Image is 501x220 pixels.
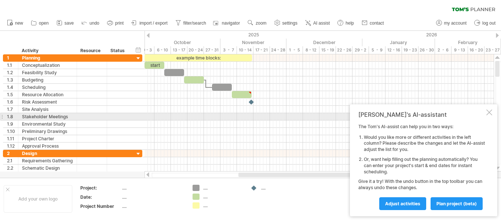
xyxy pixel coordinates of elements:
div: Resource [80,47,103,54]
a: save [55,18,76,28]
div: 29 - 3 [138,46,154,54]
div: 1.7 [7,106,18,113]
div: 6 - 10 [154,46,171,54]
div: .... [203,194,243,200]
div: start [145,62,164,69]
div: 23 - 27 [484,46,501,54]
a: Adjust activities [379,197,426,210]
div: 1.3 [7,76,18,83]
div: Risk Assessment [22,98,73,105]
a: settings [273,18,300,28]
div: Approval Process [22,143,73,149]
div: 1.4 [7,84,18,91]
div: Conceptualization [22,62,73,69]
a: plan project (beta) [431,197,483,210]
div: January 2026 [362,39,435,46]
div: Date: [80,194,121,200]
div: 19 - 23 [402,46,418,54]
div: 2 [7,150,18,157]
div: 1.11 [7,135,18,142]
div: Feasibility Study [22,69,73,76]
div: 1 - 5 [286,46,303,54]
a: log out [472,18,498,28]
span: save [65,21,74,26]
div: 1.6 [7,98,18,105]
div: Preliminary Drawings [22,128,73,135]
div: Stakeholder Meetings [22,113,73,120]
a: print [105,18,126,28]
div: 3 - 7 [220,46,237,54]
div: October 2025 [145,39,220,46]
div: .... [122,203,184,209]
div: Budgeting [22,76,73,83]
div: 15 - 19 [319,46,336,54]
div: 1.10 [7,128,18,135]
div: 1.9 [7,120,18,127]
span: settings [282,21,297,26]
span: import / export [139,21,168,26]
div: 1.5 [7,91,18,98]
div: 20 - 24 [187,46,204,54]
a: contact [360,18,386,28]
a: import / export [129,18,170,28]
div: Add your own logo [4,185,72,213]
div: 2.2 [7,165,18,172]
a: zoom [246,18,268,28]
span: undo [89,21,99,26]
div: November 2025 [220,39,286,46]
div: 9 - 13 [451,46,468,54]
div: February 2026 [435,39,501,46]
div: 17 - 21 [253,46,270,54]
div: Scheduling [22,84,73,91]
span: AI assist [313,21,330,26]
div: Design [22,150,73,157]
div: 2 - 6 [435,46,451,54]
a: undo [80,18,102,28]
span: open [39,21,49,26]
span: my account [444,21,467,26]
div: 26 - 30 [418,46,435,54]
div: 29 - 2 [352,46,369,54]
div: Project: [80,185,121,191]
div: 16 - 20 [468,46,484,54]
div: .... [122,194,184,200]
div: Project Number [80,203,121,209]
span: new [15,21,23,26]
div: .... [203,202,243,209]
a: open [29,18,51,28]
div: 2.1 [7,157,18,164]
div: Resource Allocation [22,91,73,98]
div: 12 - 16 [385,46,402,54]
a: my account [434,18,469,28]
span: zoom [256,21,266,26]
div: Activity [22,47,73,54]
div: .... [203,185,243,191]
div: The Tom's AI-assist can help you in two ways: Give it a try! With the undo button in the top tool... [358,124,485,210]
a: navigator [212,18,242,28]
span: print [115,21,124,26]
div: 1.1 [7,62,18,69]
a: help [336,18,356,28]
div: 8 - 12 [303,46,319,54]
span: help [345,21,354,26]
div: 1.8 [7,113,18,120]
div: 27 - 31 [204,46,220,54]
div: [PERSON_NAME]'s AI-assistant [358,111,485,118]
div: 1.12 [7,143,18,149]
span: navigator [222,21,240,26]
div: Schematic Design [22,165,73,172]
span: plan project (beta) [436,201,477,206]
div: 13 - 17 [171,46,187,54]
span: Adjust activities [385,201,420,206]
span: filter/search [183,21,206,26]
div: Requirements Gathering [22,157,73,164]
div: 1.2 [7,69,18,76]
div: Site Analysis [22,106,73,113]
span: contact [370,21,384,26]
div: 1 [7,54,18,61]
a: AI assist [303,18,332,28]
li: Or, want help filling out the planning automatically? You can enter your project's start & end da... [364,156,485,175]
div: 22 - 26 [336,46,352,54]
div: example time blocks: [145,54,252,61]
div: .... [261,185,301,191]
